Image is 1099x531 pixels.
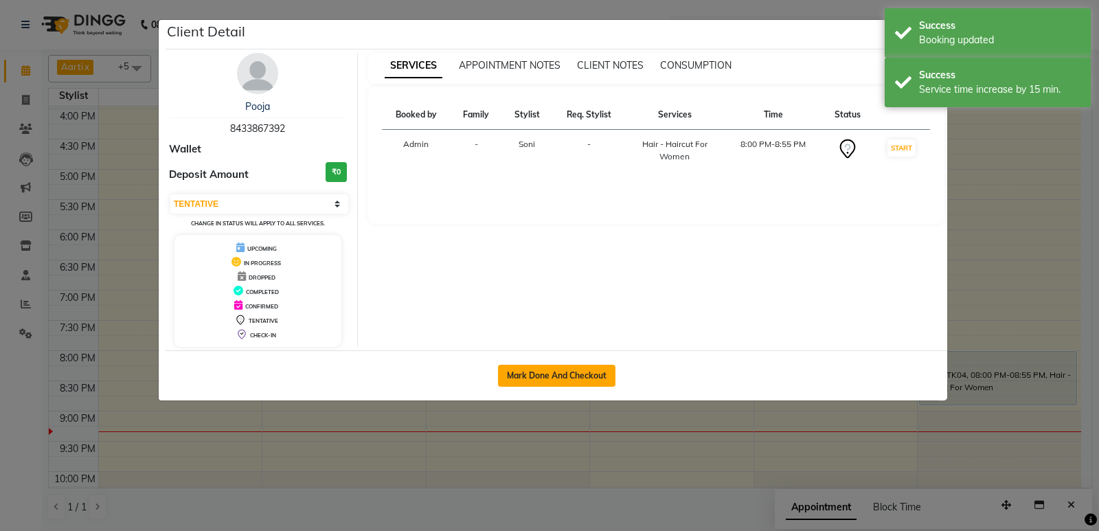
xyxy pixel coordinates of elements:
div: Success [919,68,1080,82]
th: Time [724,100,822,130]
span: Soni [519,139,535,149]
button: START [887,139,916,157]
th: Stylist [502,100,552,130]
td: 8:00 PM-8:55 PM [724,130,822,172]
span: Deposit Amount [169,167,249,183]
span: CHECK-IN [250,332,276,339]
th: Services [625,100,724,130]
th: Req. Stylist [552,100,626,130]
span: APPOINTMENT NOTES [459,59,560,71]
span: SERVICES [385,54,442,78]
td: - [451,130,501,172]
td: Admin [382,130,451,172]
a: Pooja [245,100,270,113]
span: COMPLETED [246,289,279,295]
div: Hair - Haircut For Women [633,138,716,163]
td: - [552,130,626,172]
span: Wallet [169,142,201,157]
span: CLIENT NOTES [577,59,644,71]
div: Service time increase by 15 min. [919,82,1080,97]
span: CONSUMPTION [660,59,732,71]
span: 8433867392 [230,122,285,135]
button: Mark Done And Checkout [498,365,615,387]
span: CONFIRMED [245,303,278,310]
span: TENTATIVE [249,317,278,324]
h3: ₹0 [326,162,347,182]
span: UPCOMING [247,245,277,252]
div: Success [919,19,1080,33]
th: Family [451,100,501,130]
th: Status [822,100,873,130]
small: Change in status will apply to all services. [191,220,325,227]
div: Booking updated [919,33,1080,47]
span: DROPPED [249,274,275,281]
img: avatar [237,53,278,94]
th: Booked by [382,100,451,130]
h5: Client Detail [167,21,245,42]
span: IN PROGRESS [244,260,281,267]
